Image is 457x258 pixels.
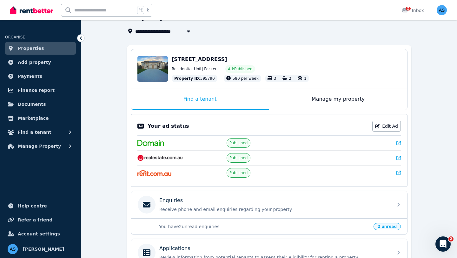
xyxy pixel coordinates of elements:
div: Inbox [402,7,424,14]
span: Residential Unit | For rent [172,66,219,71]
span: 2 unread [374,223,401,230]
span: Manage Property [18,142,61,150]
span: Marketplace [18,114,49,122]
span: Published [229,170,248,175]
a: Finance report [5,84,76,97]
span: Find a tenant [18,128,51,136]
span: 2 [448,236,454,241]
span: 2 [289,76,291,81]
span: Ad: Published [228,66,252,71]
span: Account settings [18,230,60,238]
span: Published [229,140,248,146]
span: ORGANISE [5,35,25,39]
div: Find a tenant [131,89,269,110]
span: Payments [18,72,42,80]
button: Find a tenant [5,126,76,139]
a: Edit Ad [372,121,401,132]
span: [STREET_ADDRESS] [172,56,227,62]
p: You have 2 unread enquiries [159,223,370,230]
a: Marketplace [5,112,76,125]
span: Finance report [18,86,55,94]
p: Applications [159,245,190,252]
a: Refer a friend [5,214,76,226]
a: Payments [5,70,76,83]
span: Properties [18,44,44,52]
img: RealEstate.com.au [137,155,183,161]
a: EnquiriesReceive phone and email enquiries regarding your property [131,191,407,218]
img: Aaron Showell [8,244,18,254]
img: Aaron Showell [437,5,447,15]
span: Property ID [174,76,199,81]
a: Properties [5,42,76,55]
span: 2 [406,7,411,10]
span: 580 per week [233,76,259,81]
span: Refer a friend [18,216,52,224]
iframe: Intercom live chat [435,236,451,252]
span: 1 [304,76,307,81]
a: Add property [5,56,76,69]
p: Enquiries [159,197,183,204]
span: 3 [274,76,276,81]
a: Account settings [5,227,76,240]
span: Published [229,155,248,160]
span: Documents [18,100,46,108]
span: [PERSON_NAME] [23,245,64,253]
p: Receive phone and email enquiries regarding your property [159,206,389,213]
button: Manage Property [5,140,76,153]
img: Rent.com.au [137,170,171,176]
span: k [147,8,149,13]
span: Help centre [18,202,47,210]
div: Manage my property [269,89,407,110]
a: Documents [5,98,76,111]
p: Your ad status [148,122,189,130]
a: Help centre [5,200,76,212]
img: RentBetter [10,5,53,15]
div: : 395790 [172,75,217,82]
span: Add property [18,58,51,66]
img: Domain.com.au [137,140,164,146]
